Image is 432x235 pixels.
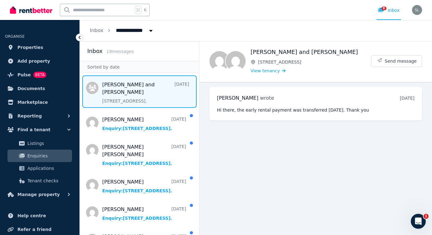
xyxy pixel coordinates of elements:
nav: Breadcrumb [80,20,164,41]
span: Reporting [17,112,42,120]
span: Refer a friend [17,226,51,233]
iframe: Intercom live chat [411,214,426,229]
a: Enquiries [7,150,72,162]
span: Applications [27,165,70,172]
a: View tenancy [251,68,286,74]
img: Reuben Scoones [226,51,246,71]
button: Reporting [5,110,74,122]
h1: [PERSON_NAME] and [PERSON_NAME] [251,48,371,56]
span: Find a tenant [17,126,50,133]
button: Send message [372,55,422,67]
a: Properties [5,41,74,54]
img: Amanda Bushell [209,51,229,71]
a: [PERSON_NAME] and [PERSON_NAME][DATE][STREET_ADDRESS]. [102,81,189,104]
a: Add property [5,55,74,67]
span: Tenant checks [27,177,70,185]
a: [PERSON_NAME][DATE]Enquiry:[STREET_ADDRESS]. [102,116,186,132]
span: 18 message s [106,49,134,54]
span: [STREET_ADDRESS] [258,59,371,65]
span: Manage property [17,191,60,198]
span: wrote [260,95,274,101]
a: Inbox [90,27,103,33]
a: Marketplace [5,96,74,108]
span: Marketplace [17,98,48,106]
span: [PERSON_NAME] [217,95,258,101]
img: Sean Lennon [412,5,422,15]
a: [PERSON_NAME] [PERSON_NAME][DATE]Enquiry:[STREET_ADDRESS]. [102,143,186,166]
button: Find a tenant [5,123,74,136]
a: Listings [7,137,72,150]
a: [PERSON_NAME][DATE]Enquiry:[STREET_ADDRESS]. [102,206,186,221]
span: BETA [33,72,46,78]
span: Properties [17,44,43,51]
span: View tenancy [251,68,280,74]
img: RentBetter [10,5,52,15]
span: Add property [17,57,50,65]
span: Send message [385,58,417,64]
h2: Inbox [87,47,103,55]
div: Inbox [378,7,400,13]
a: Documents [5,82,74,95]
div: Sorted by date [80,61,199,73]
a: Tenant checks [7,175,72,187]
a: Help centre [5,209,74,222]
span: ORGANISE [5,34,25,39]
time: [DATE] [400,96,415,101]
span: Listings [27,140,70,147]
pre: Hi there, the early rental payment was transferred [DATE]. Thank you [217,107,415,113]
a: [PERSON_NAME][DATE]Enquiry:[STREET_ADDRESS]. [102,178,186,194]
span: Documents [17,85,45,92]
span: 1 [424,214,429,219]
a: PulseBETA [5,69,74,81]
button: Manage property [5,188,74,201]
span: Help centre [17,212,46,219]
a: Applications [7,162,72,175]
span: k [144,7,146,12]
span: Enquiries [27,152,70,160]
span: 8 [382,7,386,10]
span: Pulse [17,71,31,79]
